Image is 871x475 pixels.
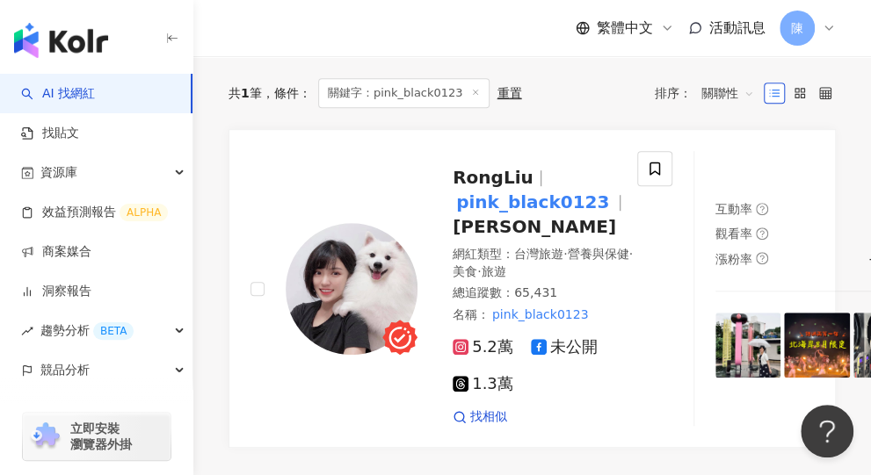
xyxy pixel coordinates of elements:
mark: pink_black0123 [490,305,591,324]
div: BETA [93,322,134,340]
mark: pink_black0123 [453,188,613,216]
span: 關聯性 [701,79,754,107]
div: 重置 [497,86,521,100]
span: · [628,247,632,261]
span: question-circle [756,227,768,240]
span: 營養與保健 [567,247,628,261]
a: KOL AvatarRongLiupink_black0123[PERSON_NAME]網紅類型：台灣旅遊·營養與保健·美食·旅遊總追蹤數：65,431名稱：pink_black01235.2萬... [229,129,836,448]
iframe: Help Scout Beacon - Open [801,405,853,457]
img: logo [14,23,108,58]
div: 共 筆 [229,86,262,100]
span: [PERSON_NAME] [453,216,616,237]
span: 繁體中文 [597,18,653,38]
span: rise [21,325,33,337]
a: 找貼文 [21,125,79,142]
span: 美食 [453,264,477,278]
span: 互動率 [715,202,752,216]
a: 效益預測報告ALPHA [21,204,168,221]
a: 洞察報告 [21,283,91,300]
span: 旅遊 [481,264,505,278]
span: RongLiu [453,167,533,188]
span: question-circle [756,203,768,215]
div: 網紅類型 ： [453,246,642,280]
span: 活動訊息 [709,19,766,36]
span: · [477,264,481,278]
span: question-circle [756,252,768,264]
span: 關鍵字：pink_black0123 [318,78,490,108]
div: 排序： [655,79,764,107]
span: 5.2萬 [453,338,513,356]
span: 資源庫 [40,153,77,192]
span: 陳 [791,18,803,38]
img: KOL Avatar [286,223,417,355]
img: chrome extension [28,422,62,450]
span: 觀看率 [715,227,752,241]
span: 競品分析 [40,350,90,390]
span: 趨勢分析 [40,311,134,350]
div: 總追蹤數 ： 65,431 [453,284,642,302]
img: post-image [784,313,849,378]
span: 漲粉率 [715,252,752,266]
a: chrome extension立即安裝 瀏覽器外掛 [23,413,171,460]
span: 台灣旅遊 [514,247,563,261]
a: 找相似 [453,408,507,426]
span: 1.3萬 [453,375,513,393]
span: 條件 ： [262,86,311,100]
span: · [563,247,567,261]
span: 立即安裝 瀏覽器外掛 [70,421,132,452]
a: searchAI 找網紅 [21,85,95,103]
span: 找相似 [470,408,507,426]
span: 未公開 [531,338,598,356]
span: 1 [241,86,250,100]
a: 商案媒合 [21,243,91,261]
img: post-image [715,313,780,378]
span: 名稱 ： [453,305,591,324]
